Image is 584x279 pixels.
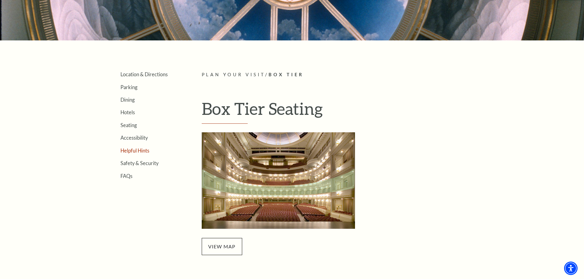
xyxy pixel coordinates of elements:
[269,72,304,77] span: Box Tier
[120,97,135,103] a: Dining
[120,84,137,90] a: Parking
[202,176,355,183] a: Box Tier Seating - open in a new tab
[564,262,578,275] div: Accessibility Menu
[120,135,148,141] a: Accessibility
[202,243,242,250] a: view map - open in a new tab
[120,148,149,153] a: Helpful Hints
[202,71,482,79] p: /
[120,173,132,179] a: FAQs
[202,132,355,229] img: Box Tier Seating
[120,160,158,166] a: Safety & Security
[120,109,135,115] a: Hotels
[202,72,265,77] span: Plan Your Visit
[120,122,137,128] a: Seating
[202,99,482,124] h1: Box Tier Seating
[202,238,242,255] span: view map
[120,71,168,77] a: Location & Directions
